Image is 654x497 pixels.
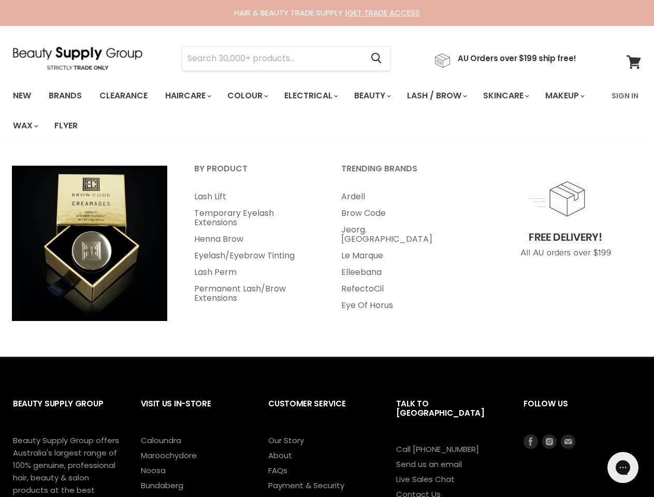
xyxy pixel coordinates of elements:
h2: Follow us [524,391,641,434]
a: Electrical [277,85,344,107]
a: Haircare [157,85,217,107]
a: Lash Lift [181,188,326,205]
h2: Customer Service [268,391,375,434]
a: About [268,450,292,461]
a: Skincare [475,85,535,107]
a: Send us an email [396,459,462,470]
h2: Talk to [GEOGRAPHIC_DATA] [396,391,503,443]
a: Maroochydore [141,450,197,461]
a: Clearance [92,85,155,107]
a: Brow Code [328,205,473,222]
a: Brands [41,85,90,107]
ul: Main menu [328,188,473,314]
h2: Visit Us In-Store [141,391,248,434]
a: Jeorg. [GEOGRAPHIC_DATA] [328,222,473,247]
a: Colour [220,85,274,107]
iframe: Gorgias live chat messenger [602,448,644,487]
a: Temporary Eyelash Extensions [181,205,326,231]
a: Sign In [605,85,645,107]
a: By Product [181,160,326,186]
a: Lash / Brow [399,85,473,107]
h2: Beauty Supply Group [13,391,120,434]
a: Henna Brow [181,231,326,247]
a: Eye Of Horus [328,297,473,314]
a: Wax [5,115,45,137]
a: RefectoCil [328,281,473,297]
a: Caloundra [141,435,181,446]
a: Permanent Lash/Brow Extensions [181,281,326,306]
ul: Main menu [181,188,326,306]
a: Live Sales Chat [396,474,455,485]
a: Ardell [328,188,473,205]
a: Le Marque [328,247,473,264]
a: Lash Perm [181,264,326,281]
a: Elleebana [328,264,473,281]
ul: Main menu [5,81,605,141]
input: Search [182,47,362,70]
a: Eyelash/Eyebrow Tinting [181,247,326,264]
a: Call [PHONE_NUMBER] [396,444,479,455]
a: New [5,85,39,107]
a: Our Story [268,435,304,446]
a: Makeup [537,85,591,107]
form: Product [182,46,390,71]
a: Trending Brands [328,160,473,186]
button: Search [362,47,390,70]
a: Beauty [346,85,397,107]
a: Flyer [47,115,85,137]
a: FAQs [268,465,287,476]
a: GET TRADE ACCESS [347,7,420,18]
a: Payment & Security [268,480,344,491]
a: Noosa [141,465,166,476]
a: Bundaberg [141,480,183,491]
